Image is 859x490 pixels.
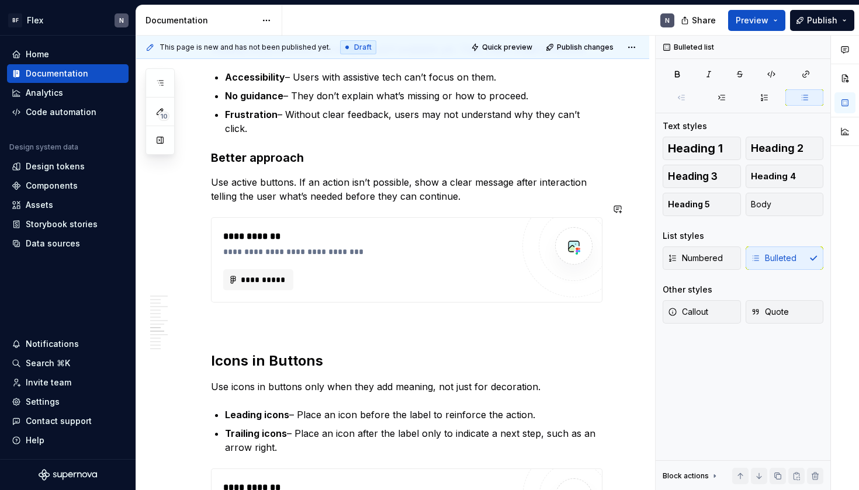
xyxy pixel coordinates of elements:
[211,151,304,165] strong: Better approach
[26,357,70,369] div: Search ⌘K
[7,215,129,234] a: Storybook stories
[751,199,771,210] span: Body
[482,43,532,52] span: Quick preview
[211,175,602,203] p: Use active buttons. If an action isn’t possible, show a clear message after interaction telling t...
[7,354,129,373] button: Search ⌘K
[26,68,88,79] div: Documentation
[2,8,133,33] button: BFFlexN
[119,16,124,25] div: N
[26,199,53,211] div: Assets
[26,180,78,192] div: Components
[736,15,768,26] span: Preview
[663,137,741,160] button: Heading 1
[158,112,169,121] span: 10
[663,300,741,324] button: Callout
[751,171,796,182] span: Heading 4
[663,230,704,242] div: List styles
[663,284,712,296] div: Other styles
[7,412,129,430] button: Contact support
[807,15,837,26] span: Publish
[7,196,129,214] a: Assets
[663,165,741,188] button: Heading 3
[8,13,22,27] div: BF
[26,161,85,172] div: Design tokens
[146,15,256,26] div: Documentation
[27,15,43,26] div: Flex
[728,10,785,31] button: Preview
[668,143,723,154] span: Heading 1
[354,43,372,52] span: Draft
[746,165,824,188] button: Heading 4
[7,45,129,64] a: Home
[26,338,79,350] div: Notifications
[7,157,129,176] a: Design tokens
[7,373,129,392] a: Invite team
[557,43,614,52] span: Publish changes
[7,84,129,102] a: Analytics
[9,143,78,152] div: Design system data
[7,234,129,253] a: Data sources
[675,10,723,31] button: Share
[225,109,278,120] strong: Frustration
[225,409,289,421] strong: Leading icons
[7,64,129,83] a: Documentation
[542,39,619,55] button: Publish changes
[211,380,602,394] p: Use icons in buttons only when they add meaning, not just for decoration.
[26,87,63,99] div: Analytics
[225,428,287,439] strong: Trailing icons
[26,435,44,446] div: Help
[663,246,741,270] button: Numbered
[663,193,741,216] button: Heading 5
[39,469,97,481] svg: Supernova Logo
[160,43,331,52] span: This page is new and has not been published yet.
[26,106,96,118] div: Code automation
[26,218,98,230] div: Storybook stories
[668,171,718,182] span: Heading 3
[26,238,80,249] div: Data sources
[790,10,854,31] button: Publish
[746,137,824,160] button: Heading 2
[665,16,670,25] div: N
[211,352,323,369] strong: Icons in Buttons
[225,70,602,84] p: – Users with assistive tech can’t focus on them.
[7,335,129,353] button: Notifications
[7,392,129,411] a: Settings
[668,306,708,318] span: Callout
[225,107,602,135] p: – Without clear feedback, users may not understand why they can’t click.
[668,199,710,210] span: Heading 5
[7,431,129,450] button: Help
[746,193,824,216] button: Body
[663,120,707,132] div: Text styles
[746,300,824,324] button: Quote
[225,71,285,83] strong: Accessibility
[225,426,602,454] p: – Place an icon after the label only to indicate a next step, such as an arrow right.
[751,143,803,154] span: Heading 2
[7,176,129,195] a: Components
[467,39,538,55] button: Quick preview
[692,15,716,26] span: Share
[26,415,92,427] div: Contact support
[668,252,723,264] span: Numbered
[751,306,789,318] span: Quote
[26,48,49,60] div: Home
[26,396,60,408] div: Settings
[26,377,71,388] div: Invite team
[225,89,602,103] p: – They don’t explain what’s missing or how to proceed.
[225,90,283,102] strong: No guidance
[7,103,129,121] a: Code automation
[663,468,719,484] div: Block actions
[225,408,602,422] p: – Place an icon before the label to reinforce the action.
